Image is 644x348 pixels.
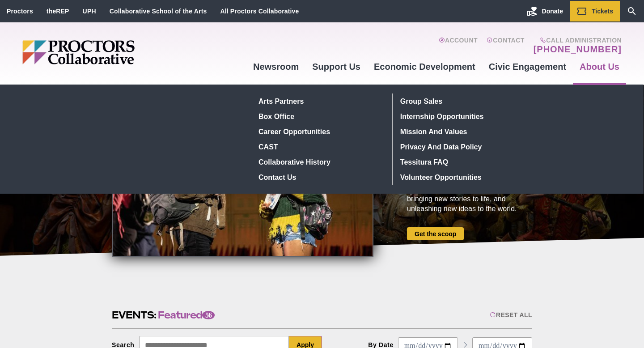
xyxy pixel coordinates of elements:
a: Internship Opportunities [397,109,527,124]
a: Civic Engagement [482,55,573,79]
a: CAST [255,139,386,154]
a: Career Opportunities [255,124,386,139]
a: Proctors [7,8,33,15]
a: Volunteer Opportunities [397,170,527,185]
a: Donate [520,1,570,21]
a: All Proctors Collaborative [220,8,299,15]
a: Contact [487,37,525,55]
span: Call Administration [531,37,622,44]
a: Collaborative School of the Arts [110,8,207,15]
a: [PHONE_NUMBER] [534,44,622,55]
a: About Us [573,55,626,79]
a: Newsroom [246,55,305,79]
a: Collaborative History [255,154,386,170]
a: Privacy and Data Policy [397,139,527,154]
a: UPH [83,8,96,15]
a: Group Sales [397,93,527,109]
a: Mission and Values [397,124,527,139]
span: Donate [542,8,563,15]
a: Get the scoop [407,227,464,240]
img: Proctors logo [22,40,203,64]
a: Support Us [305,55,367,79]
a: Search [620,1,644,21]
a: Account [439,37,478,55]
span: Featured [158,308,215,322]
a: theREP [47,8,69,15]
div: We are changing expectations on how the arts can serve a community, bringing new stories to life,... [407,174,532,214]
a: Tickets [570,1,620,21]
a: Contact Us [255,170,386,185]
a: Tessitura FAQ [397,154,527,170]
span: Tickets [592,8,613,15]
a: Arts Partners [255,93,386,109]
span: 56 [202,311,215,319]
div: Reset All [490,311,532,318]
a: Box Office [255,109,386,124]
h2: Events: [112,308,215,322]
a: Economic Development [367,55,482,79]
